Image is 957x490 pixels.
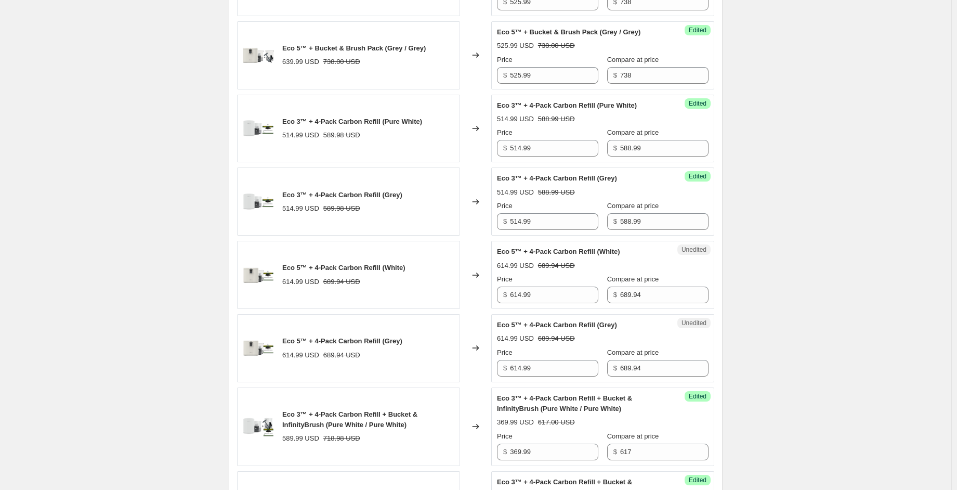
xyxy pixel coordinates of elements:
[282,118,422,125] span: Eco 3™ + 4-Pack Carbon Refill (Pure White)
[282,57,319,67] div: 639.99 USD
[323,433,360,444] strike: 718.98 USD
[503,144,507,152] span: $
[607,56,659,63] span: Compare at price
[607,275,659,283] span: Compare at price
[538,187,575,198] strike: 588.99 USD
[243,411,274,442] img: FC-Eco3_Bucket_Brush_4-Pack_fc2f0864-dc36-4e2e-ac7e-1189a754aefa_80x.png
[538,41,575,51] strike: 738.00 USD
[282,433,319,444] div: 589.99 USD
[607,128,659,136] span: Compare at price
[497,275,513,283] span: Price
[497,432,513,440] span: Price
[282,350,319,360] div: 614.99 USD
[497,128,513,136] span: Price
[323,277,360,287] strike: 689.94 USD
[538,333,575,344] strike: 689.94 USD
[323,203,360,214] strike: 589.98 USD
[607,432,659,440] span: Compare at price
[607,202,659,210] span: Compare at price
[497,261,534,271] div: 614.99 USD
[497,394,632,412] span: Eco 3™ + 4-Pack Carbon Refill + Bucket & InfinityBrush (Pure White / Pure White)
[503,217,507,225] span: $
[497,349,513,356] span: Price
[503,364,507,372] span: $
[689,26,706,34] span: Edited
[613,144,617,152] span: $
[497,41,534,51] div: 525.99 USD
[681,319,706,327] span: Unedited
[613,448,617,456] span: $
[613,217,617,225] span: $
[689,172,706,180] span: Edited
[497,101,637,109] span: Eco 3™ + 4-Pack Carbon Refill (Pure White)
[497,28,640,36] span: Eco 5™ + Bucket & Brush Pack (Grey / Grey)
[243,186,274,217] img: FC-Eco3_4-PackCarbon_b1273282-0dca-4753-bb48-1c6ccca624e0_80x.png
[689,99,706,108] span: Edited
[613,364,617,372] span: $
[538,261,575,271] strike: 689.94 USD
[282,337,402,345] span: Eco 5™ + 4-Pack Carbon Refill (Grey)
[497,202,513,210] span: Price
[538,114,575,124] strike: 588.99 USD
[497,417,534,428] div: 369.99 USD
[497,56,513,63] span: Price
[243,113,274,144] img: FC-Eco3_4-PackCarbon_b1273282-0dca-4753-bb48-1c6ccca624e0_80x.png
[497,187,534,198] div: 514.99 USD
[243,332,274,364] img: FC-Eco5_4-PackCarbon_a270da87-0c9a-4ab3-9ba8-ab37fec6bb32_80x.png
[613,71,617,79] span: $
[282,130,319,140] div: 514.99 USD
[503,291,507,299] span: $
[323,130,360,140] strike: 589.98 USD
[323,57,360,67] strike: 738.00 USD
[282,44,426,52] span: Eco 5™ + Bucket & Brush Pack (Grey / Grey)
[323,350,360,360] strike: 689.94 USD
[689,392,706,401] span: Edited
[538,417,575,428] strike: 617.00 USD
[243,260,274,291] img: FC-Eco5_4-PackCarbon_a270da87-0c9a-4ab3-9ba8-ab37fec6bb32_80x.png
[282,277,319,287] div: 614.99 USD
[613,291,617,299] span: $
[497,114,534,124] div: 514.99 USD
[282,410,417,429] span: Eco 3™ + 4-Pack Carbon Refill + Bucket & InfinityBrush (Pure White / Pure White)
[503,71,507,79] span: $
[497,333,534,344] div: 614.99 USD
[607,349,659,356] span: Compare at price
[497,174,617,182] span: Eco 3™ + 4-Pack Carbon Refill (Grey)
[282,203,319,214] div: 514.99 USD
[503,448,507,456] span: $
[497,321,617,329] span: Eco 5™ + 4-Pack Carbon Refill (Grey)
[243,40,274,71] img: FC-Eco5_Bucket_Brush_80x.png
[497,248,620,255] span: Eco 5™ + 4-Pack Carbon Refill (White)
[282,264,405,272] span: Eco 5™ + 4-Pack Carbon Refill (White)
[282,191,402,199] span: Eco 3™ + 4-Pack Carbon Refill (Grey)
[689,476,706,484] span: Edited
[681,246,706,254] span: Unedited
